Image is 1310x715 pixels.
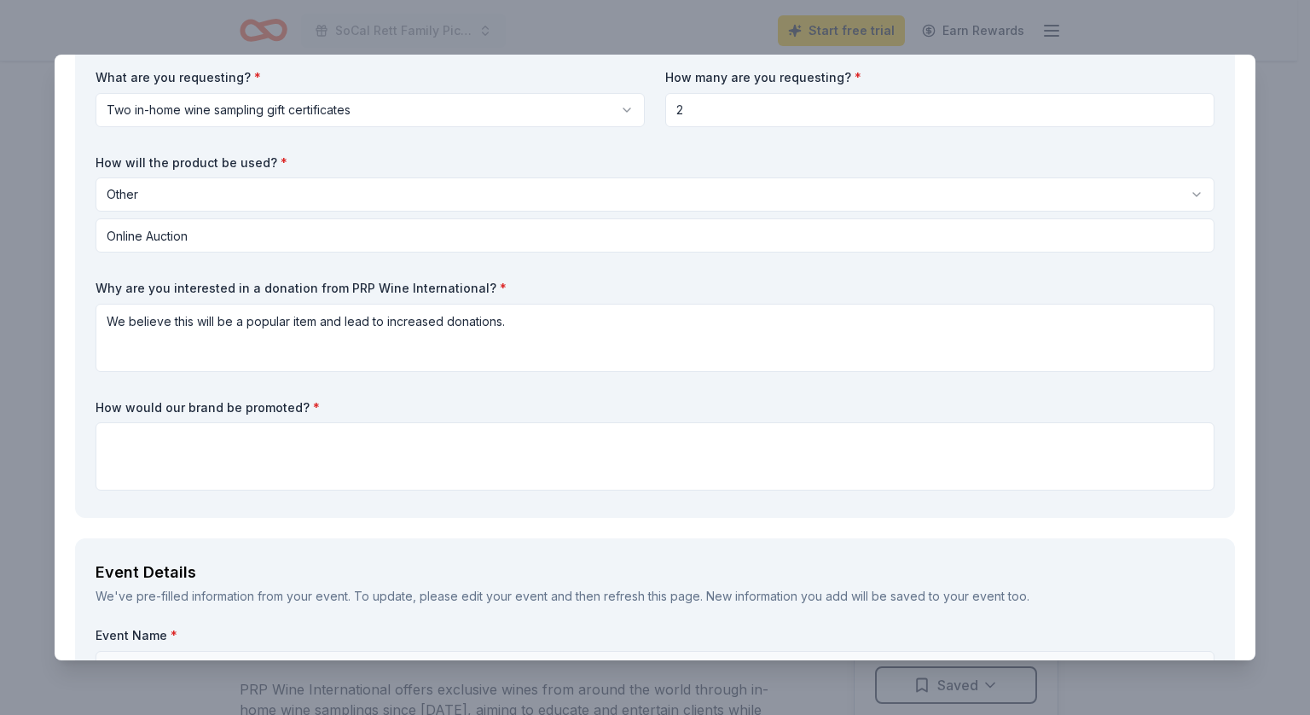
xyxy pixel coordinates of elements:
label: How would our brand be promoted? [96,399,1214,416]
label: How many are you requesting? [665,69,1214,86]
label: What are you requesting? [96,69,645,86]
div: We've pre-filled information from your event. To update, please edit your event and then refresh ... [96,586,1214,607]
div: Event Details [96,559,1214,586]
label: How will the product be used? [96,154,1214,171]
label: Why are you interested in a donation from PRP Wine International? [96,280,1214,297]
textarea: We believe this will be a popular item and lead to increased donations. [96,304,1214,372]
label: Event Name [96,627,1214,644]
input: Enter your answer here [96,218,1214,253]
